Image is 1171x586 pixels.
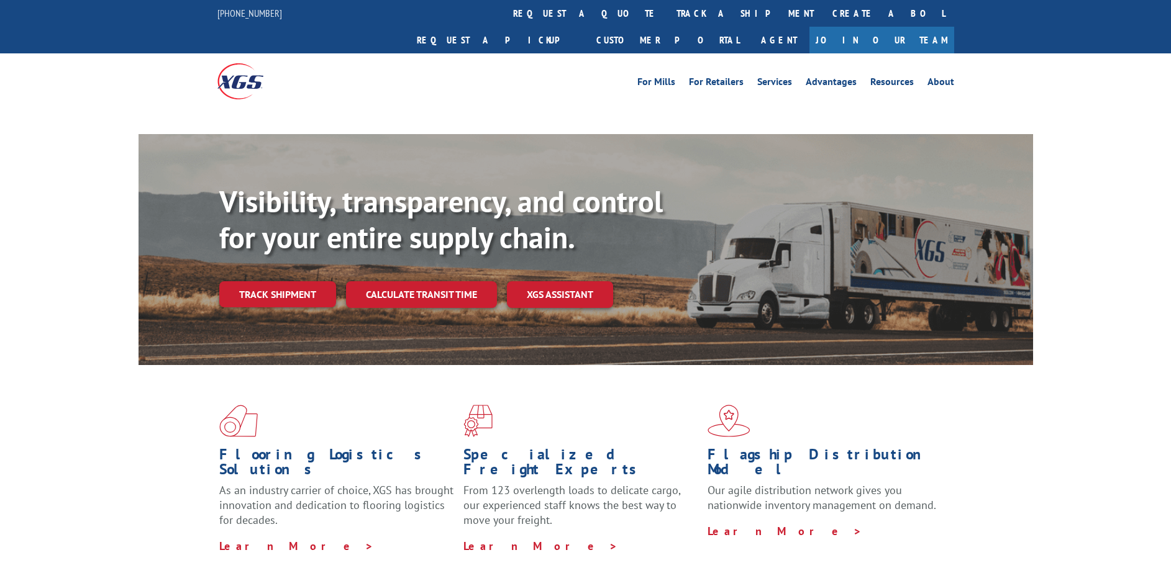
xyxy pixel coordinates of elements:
[708,405,750,437] img: xgs-icon-flagship-distribution-model-red
[219,405,258,437] img: xgs-icon-total-supply-chain-intelligence-red
[637,77,675,91] a: For Mills
[708,524,862,538] a: Learn More >
[219,447,454,483] h1: Flooring Logistics Solutions
[809,27,954,53] a: Join Our Team
[708,447,942,483] h1: Flagship Distribution Model
[346,281,497,308] a: Calculate transit time
[463,447,698,483] h1: Specialized Freight Experts
[219,483,453,527] span: As an industry carrier of choice, XGS has brought innovation and dedication to flooring logistics...
[927,77,954,91] a: About
[587,27,749,53] a: Customer Portal
[757,77,792,91] a: Services
[219,539,374,553] a: Learn More >
[749,27,809,53] a: Agent
[463,483,698,538] p: From 123 overlength loads to delicate cargo, our experienced staff knows the best way to move you...
[217,7,282,19] a: [PHONE_NUMBER]
[870,77,914,91] a: Resources
[463,539,618,553] a: Learn More >
[708,483,936,512] span: Our agile distribution network gives you nationwide inventory management on demand.
[689,77,744,91] a: For Retailers
[507,281,613,308] a: XGS ASSISTANT
[219,281,336,307] a: Track shipment
[219,182,663,256] b: Visibility, transparency, and control for your entire supply chain.
[408,27,587,53] a: Request a pickup
[806,77,857,91] a: Advantages
[463,405,493,437] img: xgs-icon-focused-on-flooring-red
